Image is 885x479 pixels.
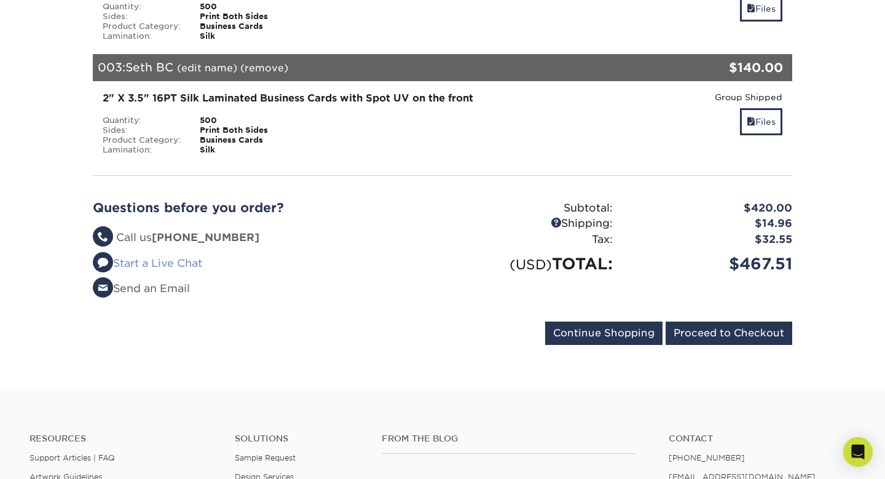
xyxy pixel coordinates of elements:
[442,216,622,232] div: Shipping:
[93,2,191,12] div: Quantity:
[191,31,326,41] div: Silk
[191,135,326,145] div: Business Cards
[747,4,755,14] span: files
[675,58,783,77] div: $140.00
[93,230,433,246] li: Call us
[191,22,326,31] div: Business Cards
[29,433,216,444] h4: Resources
[740,108,782,135] a: Files
[669,433,855,444] a: Contact
[191,145,326,155] div: Silk
[568,91,782,103] div: Group Shipped
[93,54,675,81] div: 003:
[235,433,363,444] h4: Solutions
[622,232,801,248] div: $32.55
[152,231,259,243] strong: [PHONE_NUMBER]
[191,2,326,12] div: 500
[125,60,173,74] span: Seth BC
[93,257,202,269] a: Start a Live Chat
[382,433,636,444] h4: From the Blog
[509,256,552,272] small: (USD)
[442,232,622,248] div: Tax:
[442,252,622,275] div: TOTAL:
[622,200,801,216] div: $420.00
[191,12,326,22] div: Print Both Sides
[93,116,191,125] div: Quantity:
[191,116,326,125] div: 500
[93,282,190,295] a: Send an Email
[747,117,755,127] span: files
[93,145,191,155] div: Lamination:
[240,62,288,74] a: (remove)
[93,12,191,22] div: Sides:
[622,216,801,232] div: $14.96
[177,62,237,74] a: (edit name)
[669,453,745,462] a: [PHONE_NUMBER]
[93,125,191,135] div: Sides:
[843,437,873,467] div: Open Intercom Messenger
[666,322,792,345] input: Proceed to Checkout
[622,252,801,275] div: $467.51
[93,31,191,41] div: Lamination:
[93,200,433,215] h2: Questions before you order?
[191,125,326,135] div: Print Both Sides
[103,91,549,106] div: 2" X 3.5" 16PT Silk Laminated Business Cards with Spot UV on the front
[93,22,191,31] div: Product Category:
[545,322,663,345] input: Continue Shopping
[3,441,104,475] iframe: Google Customer Reviews
[442,200,622,216] div: Subtotal:
[235,453,296,462] a: Sample Request
[93,135,191,145] div: Product Category:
